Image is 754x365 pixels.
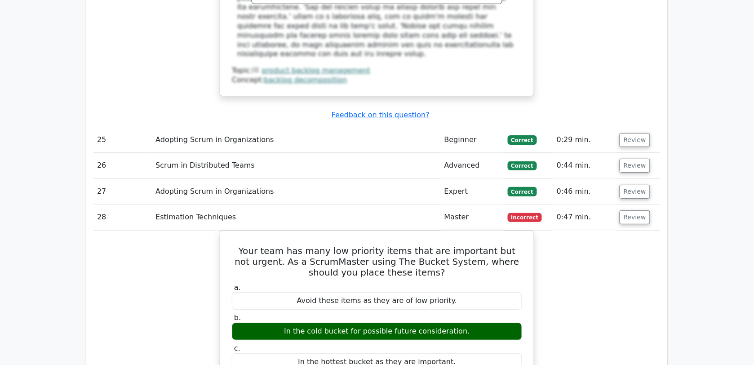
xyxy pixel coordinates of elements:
span: Incorrect [508,213,542,222]
span: Correct [508,135,537,144]
div: Concept: [232,76,522,85]
td: Advanced [441,153,504,178]
div: Topic: [232,66,522,76]
td: 27 [93,179,152,205]
button: Review [620,185,650,199]
a: Feedback on this question? [332,111,430,119]
span: Correct [508,187,537,196]
span: b. [234,313,241,322]
td: Adopting Scrum in Organizations [152,179,441,205]
td: 0:44 min. [553,153,616,178]
button: Review [620,159,650,173]
a: backlog decomposition [264,76,347,84]
button: Review [620,133,650,147]
button: Review [620,210,650,224]
td: Beginner [441,127,504,153]
td: Estimation Techniques [152,205,441,230]
div: In the cold bucket for possible future consideration. [232,323,522,340]
span: Correct [508,161,537,170]
span: c. [234,344,240,352]
td: Expert [441,179,504,205]
td: 0:29 min. [553,127,616,153]
td: Master [441,205,504,230]
td: 26 [93,153,152,178]
a: product backlog management [262,66,370,75]
td: 25 [93,127,152,153]
td: 28 [93,205,152,230]
td: 0:46 min. [553,179,616,205]
span: a. [234,283,241,292]
h5: Your team has many low priority items that are important but not urgent. As a ScrumMaster using T... [231,245,523,278]
td: 0:47 min. [553,205,616,230]
div: Avoid these items as they are of low priority. [232,292,522,310]
td: Adopting Scrum in Organizations [152,127,441,153]
td: Scrum in Distributed Teams [152,153,441,178]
